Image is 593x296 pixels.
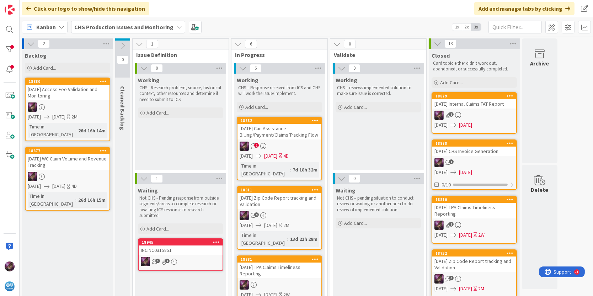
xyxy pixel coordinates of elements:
img: ML [28,102,37,112]
span: [DATE] [459,285,472,292]
div: [DATE] Can Assistance Billing/Payment/Claims Tracking Flow [237,124,321,139]
div: ML [432,221,516,230]
span: Backlog [25,52,47,59]
div: 26d 16h 15m [76,196,107,204]
div: 18878[DATE] CHS Invoice Generation [432,140,516,156]
span: Validate [334,51,417,58]
div: 9+ [36,3,39,9]
div: 18881 [237,256,321,263]
span: [DATE] [28,113,41,121]
span: [DATE] [264,152,277,160]
span: Add Card... [146,110,169,116]
span: [DATE] [434,231,448,239]
div: [DATE] Access Fee Validation and Monitoring [26,85,109,100]
div: 18881[DATE] TPA Claims Timeliness Reporting [237,256,321,278]
span: Issue Definition [136,51,220,58]
div: Add and manage tabs by clicking [474,2,575,15]
span: : [290,166,291,174]
div: Time in [GEOGRAPHIC_DATA] [240,231,287,247]
span: Add Card... [344,220,367,226]
div: 13d 21h 28m [288,235,319,243]
b: CHS Production Issues and Monitoring [74,23,173,31]
span: [DATE] [264,222,277,229]
a: 18882[DATE] Can Assistance Billing/Payment/Claims Tracking FlowML[DATE][DATE]4DTime in [GEOGRAPHI... [237,117,322,180]
div: ML [26,172,109,181]
span: Support [15,1,32,10]
div: 18880 [29,79,109,84]
div: 18810[DATE] TPA Claims Timeliness Reporting [432,196,516,218]
a: 18877[DATE] WC Claim Volume and Revenue TrackingML[DATE][DATE]4DTime in [GEOGRAPHIC_DATA]:26d 16h... [25,147,110,211]
span: 0/10 [442,181,451,189]
span: [DATE] [240,222,253,229]
div: 18878 [432,140,516,147]
p: CHS – Response received from ICS and CHS will work the issue/implement. [238,85,321,97]
div: ML [432,158,516,167]
span: Add Card... [146,226,169,232]
span: : [287,235,288,243]
div: 18732[DATE] Zip Code Report tracking and Validation [432,250,516,272]
div: 18811 [237,187,321,193]
img: ML [141,257,150,266]
p: CHS – reviews implemented solution to make sure issue is corrected. [337,85,420,97]
span: 2x [462,23,471,31]
a: 18945INCINC0315851ML [138,238,223,271]
img: ML [5,261,15,271]
p: CHS - Research problem, source, historical context, other resources and determine if need to subm... [139,85,222,102]
span: : [75,196,76,204]
div: Time in [GEOGRAPHIC_DATA] [28,123,75,138]
span: [DATE] [459,121,472,129]
div: 18882[DATE] Can Assistance Billing/Payment/Claims Tracking Flow [237,117,321,139]
div: Time in [GEOGRAPHIC_DATA] [240,162,290,178]
div: 18811 [241,187,321,192]
span: 6 [449,276,454,280]
div: ML [26,102,109,112]
div: 2M [283,222,289,229]
span: Waiting [138,187,158,194]
span: [DATE] [28,183,41,190]
span: [DATE] [434,285,448,292]
div: INCINC0315851 [139,245,223,255]
div: ML [237,280,321,290]
div: 18945INCINC0315851 [139,239,223,255]
p: Not CHS – pending situation to conduct review or waiting or another area to do review of implemen... [337,195,420,213]
span: Working [237,76,258,84]
div: ML [139,257,223,266]
div: 7d 18h 32m [291,166,319,174]
span: [DATE] [52,113,65,121]
a: 18880[DATE] Access Fee Validation and MonitoringML[DATE][DATE]2MTime in [GEOGRAPHIC_DATA]:26d 16h... [25,78,110,141]
div: 18878 [436,141,516,146]
span: 1 [146,40,158,48]
div: ML [237,142,321,151]
span: 6 [250,64,262,73]
img: ML [434,111,444,120]
span: In Progress [235,51,319,58]
div: 18877[DATE] WC Claim Volume and Revenue Tracking [26,148,109,170]
span: Waiting [336,187,356,194]
span: 0 [151,64,163,73]
div: [DATE] TPA Claims Timeliness Reporting [432,203,516,218]
div: ML [432,274,516,284]
span: 1 [449,159,454,164]
div: 18945 [139,239,223,245]
div: ML [237,211,321,220]
div: Delete [531,185,549,194]
div: ML [432,111,516,120]
span: Cleaned Backlog [119,86,126,130]
span: 1 [151,174,163,183]
span: 2 [38,39,50,48]
span: [DATE] [52,183,65,190]
div: 18810 [436,197,516,202]
img: Visit kanbanzone.com [5,5,15,15]
span: Closed [432,52,450,59]
span: [DATE] [240,152,253,160]
img: ML [240,142,249,151]
img: ML [434,158,444,167]
img: ML [240,211,249,220]
img: ML [434,274,444,284]
img: ML [240,280,249,290]
span: 13 [444,39,456,48]
p: Not CHS - Pending response from outside segments/areas to complete research or awaiting ICS respo... [139,195,222,218]
span: 1 [449,112,454,117]
div: 18810 [432,196,516,203]
div: 18732 [436,251,516,256]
